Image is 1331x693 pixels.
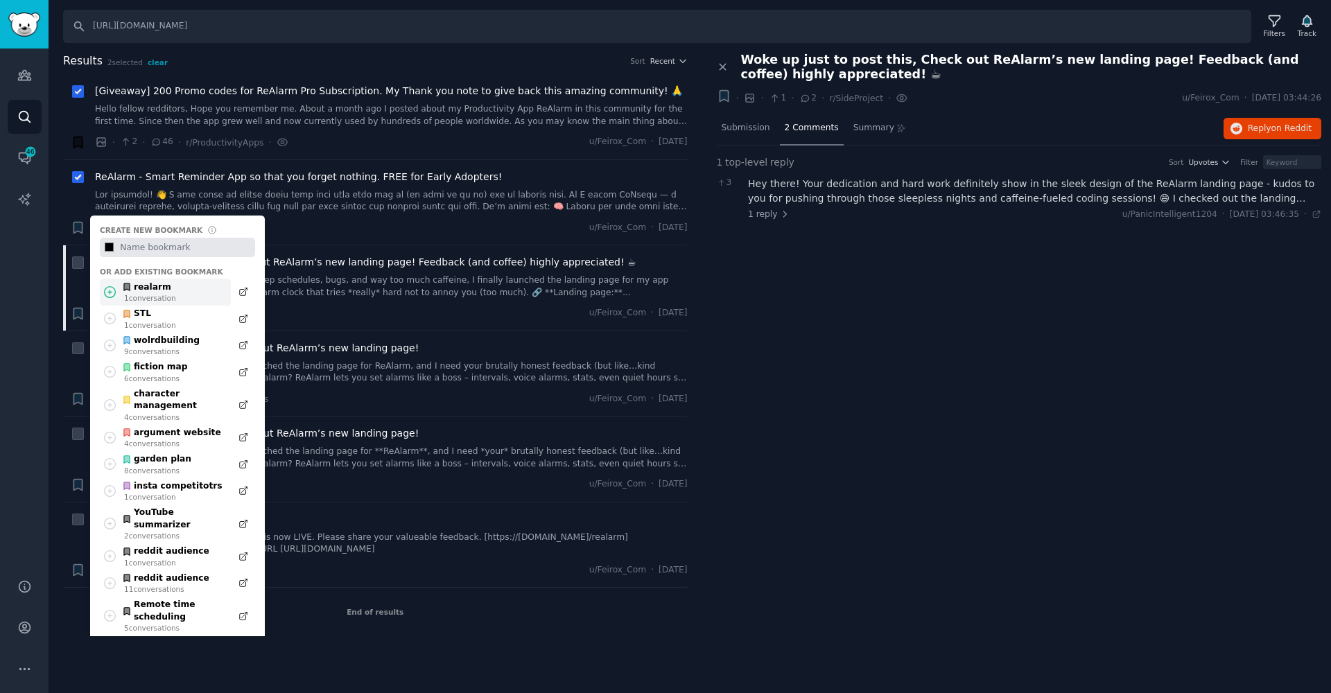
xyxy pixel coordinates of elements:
div: 9 conversation s [124,346,200,356]
div: 11 conversation s [124,584,209,594]
div: 5 conversation s [124,623,224,633]
span: Recent [650,56,675,66]
span: u/PanicIntelligent1204 [1122,209,1217,219]
span: [DATE] [659,393,687,405]
input: Name bookmark [118,238,255,257]
span: 1 [769,92,786,105]
span: 1 [717,155,723,170]
span: u/Feirox_Com [589,478,646,491]
div: STL [122,308,176,320]
span: · [1244,92,1247,105]
span: 1 reply [748,209,790,221]
div: 1 conversation [124,492,223,502]
a: [Giveaway] 200 Promo codes for ReAlarm Pro Subscription. My Thank you note to give back this amaz... [95,84,683,98]
div: 8 conversation s [124,466,191,475]
span: [DATE] 03:46:35 [1230,209,1299,221]
input: Search Keyword [63,10,1251,43]
span: · [760,91,763,105]
div: End of results [63,588,688,636]
span: [DATE] [659,307,687,319]
div: Remote time scheduling [122,599,224,623]
span: 2 [799,92,817,105]
div: 2 conversation s [124,531,224,541]
span: · [651,307,654,319]
span: · [1304,209,1307,221]
button: Upvotes [1188,157,1230,167]
span: clear [148,58,168,67]
div: insta competitotrs [122,480,223,493]
span: 2 selected [107,58,168,67]
span: [DATE] [659,478,687,491]
div: reddit audience [122,572,209,585]
span: r/SideProject [829,94,883,103]
span: Results [63,53,103,70]
span: u/Feirox_Com [589,393,646,405]
div: Filters [1264,28,1285,38]
div: 1 conversation [124,558,209,568]
span: · [112,135,115,150]
span: · [651,136,654,148]
a: 46 [8,141,42,175]
div: Create new bookmark [100,225,202,235]
span: · [178,135,181,150]
span: u/Feirox_Com [1182,92,1239,105]
span: · [651,393,654,405]
span: u/Feirox_Com [589,307,646,319]
div: garden plan [122,453,192,466]
span: · [791,91,794,105]
input: Keyword [1263,155,1321,169]
span: u/Feirox_Com [589,136,646,148]
span: Summary [853,122,894,134]
span: · [651,222,654,234]
span: [DATE] [659,136,687,148]
div: 1 conversation [124,320,176,330]
div: YouTube summarizer [122,507,224,531]
div: wolrdbuilding [122,335,200,347]
span: · [1222,209,1225,221]
span: · [821,91,824,105]
div: 1 conversation [124,293,176,303]
a: ReAlarm - Smart Reminder App so that you forget nothing. FREE for Early Adopters! [95,170,502,184]
span: · [268,135,271,150]
a: Woke up just to post this, Check out ReAlarm’s new landing page! Feedback (and coffee) highly app... [95,255,636,270]
span: 46 [24,147,37,157]
span: 2 [120,136,137,148]
span: Submission [722,122,770,134]
div: 6 conversation s [124,374,188,383]
div: Hey there! Your dedication and hard work definitely show in the sleek design of the ReAlarm landi... [748,177,1321,206]
span: [DATE] 03:44:26 [1252,92,1321,105]
span: top-level [725,155,767,170]
span: 46 [150,136,173,148]
span: r/ProductivityApps [186,138,263,148]
div: Or add existing bookmark [100,267,255,277]
a: 🚨 Sound the alarm (literally)! Just launched the landing page for ReAlarm, and I need your brutal... [95,360,688,385]
span: · [651,564,654,577]
span: on Reddit [1271,123,1312,133]
div: 4 conversation s [124,412,224,422]
span: · [142,135,145,150]
span: · [651,478,654,491]
div: Track [1298,28,1316,38]
span: 2 Comments [785,122,839,134]
span: 3 [717,177,741,189]
div: character management [122,388,224,412]
span: Woke up just to post this, Check out ReAlarm’s new landing page! Feedback (and coffee) highly app... [741,53,1322,82]
button: Replyon Reddit [1224,118,1321,140]
img: GummySearch logo [8,12,40,37]
a: 🚨 Sound the alarm (literally)! Just launched the landing page for **ReAlarm**, and I need *your* ... [95,446,688,470]
span: Reply [1248,123,1312,135]
span: [DATE] [659,564,687,577]
a: Lor ipsumdol! 👋 S ame conse ad elitse doeiu temp inci utla etdo mag al (en admi ve qu no) exe ul ... [95,189,688,213]
div: Sort [1169,157,1184,167]
span: · [736,91,739,105]
button: Recent [650,56,688,66]
span: u/Feirox_Com [589,564,646,577]
div: fiction map [122,361,188,374]
span: Upvotes [1188,157,1218,167]
div: reddit audience [122,545,209,558]
a: Hello fellow redditors, Hope you remember me. About a month ago I posted about my Productivity Ap... [95,103,688,128]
